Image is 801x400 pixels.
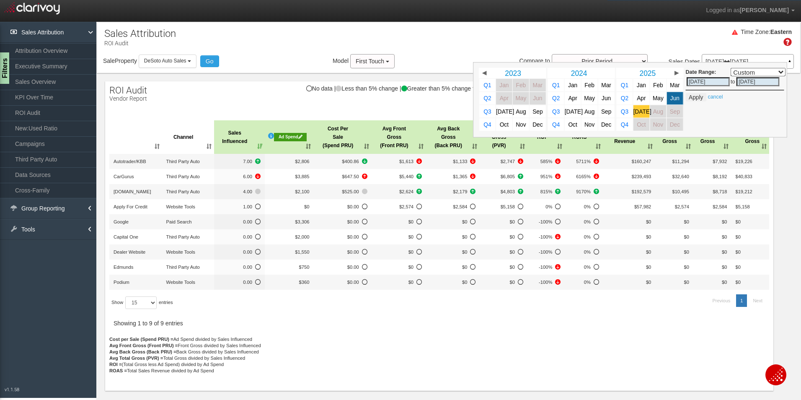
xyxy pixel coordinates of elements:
span: No Data to compare [318,218,367,226]
span: Sale [103,57,115,64]
a: Jan [633,79,650,91]
span: Q3 [552,108,560,114]
span: No Data to compare [430,248,475,256]
span: -3866% [569,263,599,271]
span: +2.00 [218,157,261,166]
span: $0 [646,234,651,239]
span: Aug [584,108,594,114]
p: Ad Spend divided by Sales Influenced Front Gross divided by Sales Influenced Back Gross divided b... [109,336,769,387]
a: Dec [667,118,683,131]
span: -2.00 [218,278,261,286]
span: $10,495 [672,189,689,194]
a: Jan [496,79,512,91]
span: $0 [684,219,689,224]
span: -35% [532,157,561,166]
button: Apply [686,93,706,101]
span: Logged in as [706,7,739,13]
a: Mar [530,79,546,91]
button: First Touch [350,54,395,68]
span: Apply For Credit [114,204,147,209]
span: $0 [684,234,689,239]
b: Date Range: [686,69,716,75]
span: -854 [430,157,475,166]
span: $0 [735,234,740,239]
span: 2025 [639,69,656,77]
span: $239,493 [632,174,651,179]
span: Website Tools [166,249,195,255]
span: ROI Audit [109,85,147,96]
span: No Data to compare [376,218,422,226]
a: Oct [565,118,581,131]
strong: ROAS = [109,368,127,373]
span: Mar [670,82,680,88]
span: -15642% [569,278,599,286]
span: Third Party Auto [166,234,200,239]
span: Q1 [621,82,628,88]
span: $0 [646,249,651,255]
span: No Data to compare [430,203,475,211]
span: No Data to compare [318,203,367,211]
strong: Avg Front Gross (Front PRU) = [109,343,178,348]
span: Q4 [621,121,628,127]
a: Jun [530,92,546,104]
span: $19,226 [735,159,752,164]
span: Oct [637,121,646,127]
div: Showing 1 to 9 of 9 entries [109,317,187,333]
span: +708 [484,187,523,196]
span: No Data to compare% [532,248,561,256]
a: Nov [581,118,598,131]
a: [DATE] [496,105,512,118]
a: Apr [496,92,512,104]
span: $192,579 [632,189,651,194]
span: -160.34 [318,157,367,166]
select: Showentries [125,296,157,309]
span: Autotrader/KBB [114,159,146,164]
a: 2024 [556,68,603,78]
span: 2024 [571,69,587,77]
a: Aug [513,105,529,118]
a: Oct [496,118,512,131]
a: [DATE] [565,105,581,118]
span: -5,873.00 [484,233,523,241]
a: Nov [513,118,529,131]
span: +323.75 [318,172,367,181]
a: Sep [598,105,615,118]
span: Feb [516,82,526,88]
span: Website Tools [166,280,195,285]
span: Jun [602,95,611,101]
span: [PERSON_NAME] [740,7,789,13]
span: No Data to compare [318,248,367,256]
a: Q1 [617,79,633,91]
div: Time Zone: [738,28,770,36]
button: DeSoto Auto Sales [139,55,196,68]
span: Nov [584,121,594,127]
span: [DATE] [633,108,651,114]
a: Q1 [479,79,496,91]
a: Q3 [548,105,564,118]
a: Q4 [548,118,564,131]
span: $1,550 [295,249,309,255]
span: May [515,95,526,101]
span: -180.00 [318,278,367,286]
span: +0.00 [218,187,261,196]
span: -3,616.00 [430,263,475,271]
a: Q2 [617,92,633,104]
span: $0 [735,280,740,285]
span: $0 [304,204,309,209]
strong: Avg Total Gross (PVR) = [109,356,163,361]
a: May [581,92,598,104]
span: $0 [646,280,651,285]
th: To enable cost entry interface, select a single property and a single month" data-trigger="hover"... [265,120,313,154]
span: No Data to compare [218,248,261,256]
span: -750.00 [318,263,367,271]
span: Google [114,219,129,224]
p: ROI Audit [104,36,176,47]
a: Q2 [548,92,564,104]
p: [DATE] [DATE] [705,59,790,65]
span: No Data to compare% [532,203,561,211]
span: Apr [500,95,509,101]
a: 2023 [489,68,537,78]
strong: Avg Back Gross (Back PRU) = [109,349,176,354]
span: $0 [735,249,740,255]
span: $2,000 [295,234,309,239]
